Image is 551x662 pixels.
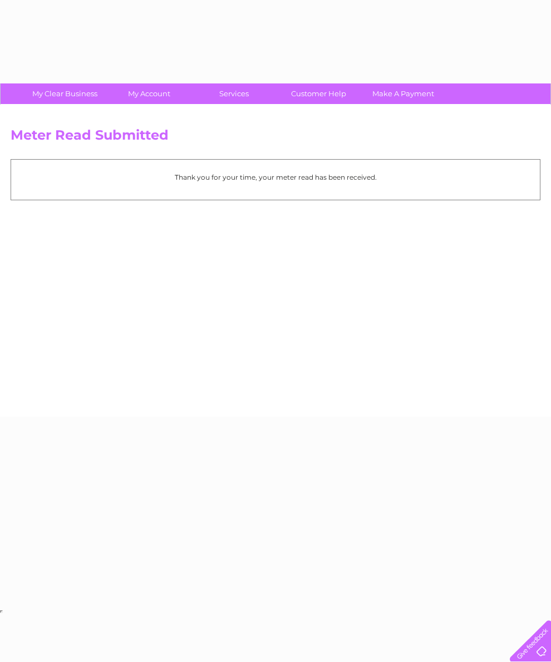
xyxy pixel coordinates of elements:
a: My Clear Business [19,83,111,104]
a: Services [188,83,280,104]
h2: Meter Read Submitted [11,127,540,149]
a: Make A Payment [357,83,449,104]
p: Thank you for your time, your meter read has been received. [17,172,534,182]
a: My Account [104,83,195,104]
a: Customer Help [273,83,365,104]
